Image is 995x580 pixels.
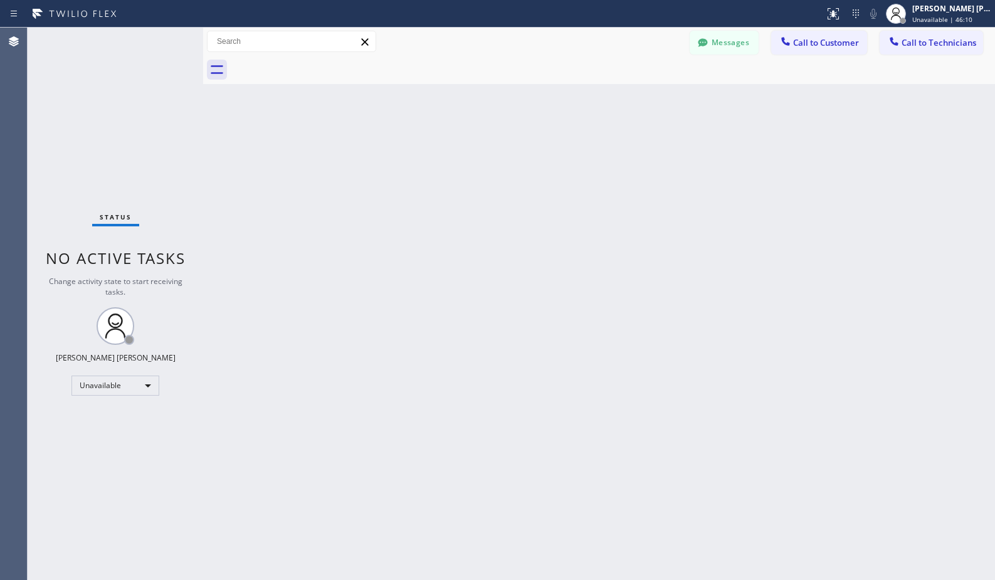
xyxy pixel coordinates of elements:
span: Unavailable | 46:10 [912,15,972,24]
span: Status [100,213,132,221]
div: [PERSON_NAME] [PERSON_NAME] [912,3,991,14]
span: No active tasks [46,248,186,268]
input: Search [208,31,376,51]
div: [PERSON_NAME] [PERSON_NAME] [56,352,176,363]
span: Change activity state to start receiving tasks. [49,276,182,297]
button: Call to Customer [771,31,867,55]
button: Mute [865,5,882,23]
button: Call to Technicians [880,31,983,55]
span: Call to Customer [793,37,859,48]
span: Call to Technicians [902,37,976,48]
div: Unavailable [71,376,159,396]
button: Messages [690,31,759,55]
